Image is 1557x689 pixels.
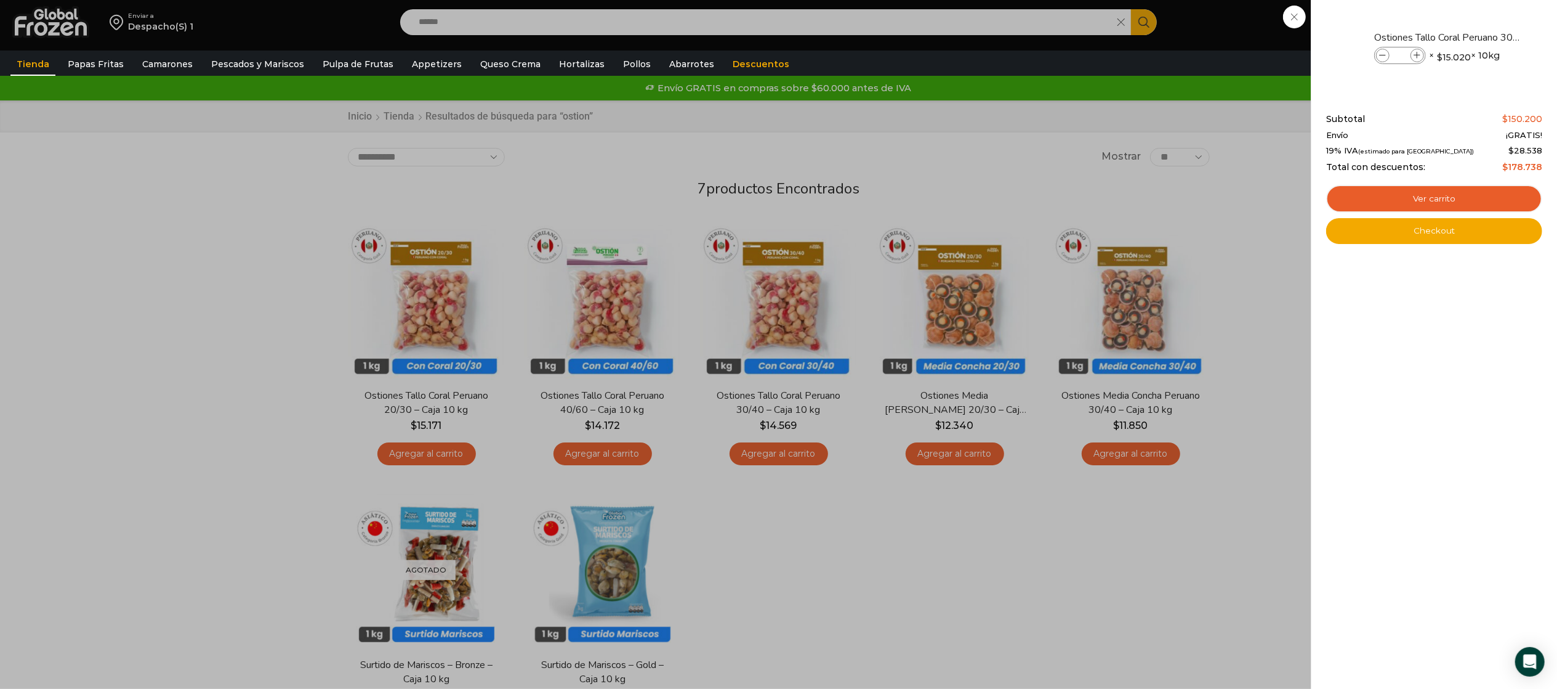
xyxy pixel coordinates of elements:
[726,52,795,76] a: Descuentos
[1374,31,1521,44] a: Ostiones Tallo Coral Peruano 30/40 - Caja 10 kg
[1326,218,1542,244] a: Checkout
[553,52,611,76] a: Hortalizas
[62,52,130,76] a: Papas Fritas
[663,52,720,76] a: Abarrotes
[1502,113,1508,124] span: $
[1326,146,1474,156] span: 19% IVA
[1502,161,1508,173] span: $
[474,52,547,76] a: Queso Crema
[1326,114,1365,124] span: Subtotal
[10,52,55,76] a: Tienda
[406,52,468,76] a: Appetizers
[617,52,657,76] a: Pollos
[1506,131,1542,141] span: ¡GRATIS!
[1437,51,1442,63] span: $
[1326,162,1425,173] span: Total con descuentos:
[1429,47,1500,64] span: × × 10kg
[1515,647,1545,677] div: Open Intercom Messenger
[136,52,199,76] a: Camarones
[1508,145,1514,155] span: $
[1326,131,1348,141] span: Envío
[1391,49,1409,62] input: Product quantity
[1358,148,1474,155] small: (estimado para [GEOGRAPHIC_DATA])
[1437,51,1471,63] bdi: 15.020
[1326,185,1542,213] a: Ver carrito
[205,52,310,76] a: Pescados y Mariscos
[316,52,400,76] a: Pulpa de Frutas
[1502,113,1542,124] bdi: 150.200
[1502,161,1542,173] bdi: 178.738
[1508,145,1542,155] span: 28.538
